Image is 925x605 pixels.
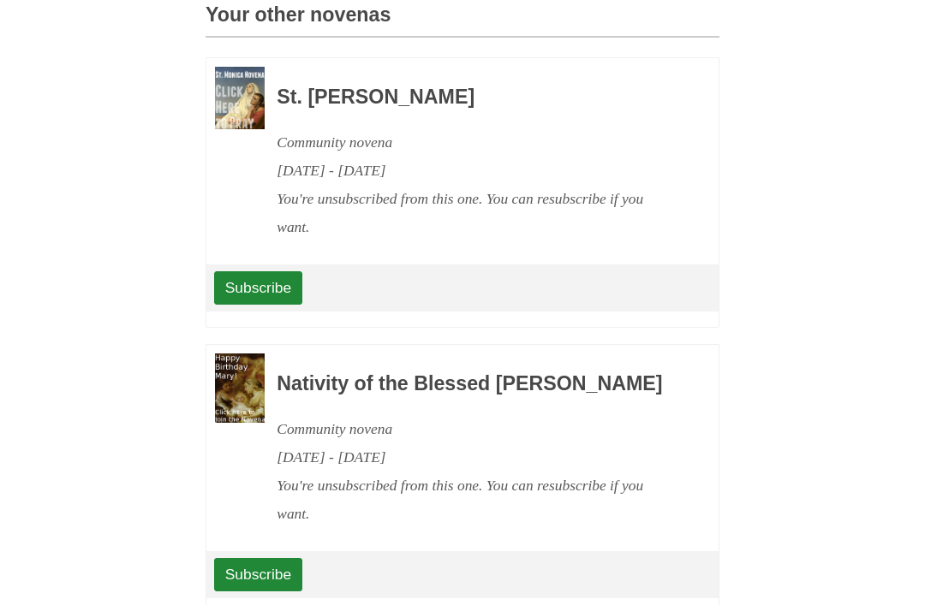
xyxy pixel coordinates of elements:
div: [DATE] - [DATE] [277,157,672,185]
h3: Your other novenas [206,4,719,38]
div: [DATE] - [DATE] [277,443,672,472]
a: Subscribe [214,271,302,304]
div: You're unsubscribed from this one. You can resubscribe if you want. [277,472,672,528]
div: You're unsubscribed from this one. You can resubscribe if you want. [277,185,672,241]
div: Community novena [277,415,672,443]
h3: St. [PERSON_NAME] [277,86,672,109]
div: Community novena [277,128,672,157]
img: Novena image [215,353,265,424]
a: Subscribe [214,558,302,590]
h3: Nativity of the Blessed [PERSON_NAME] [277,373,672,395]
img: Novena image [215,67,265,129]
